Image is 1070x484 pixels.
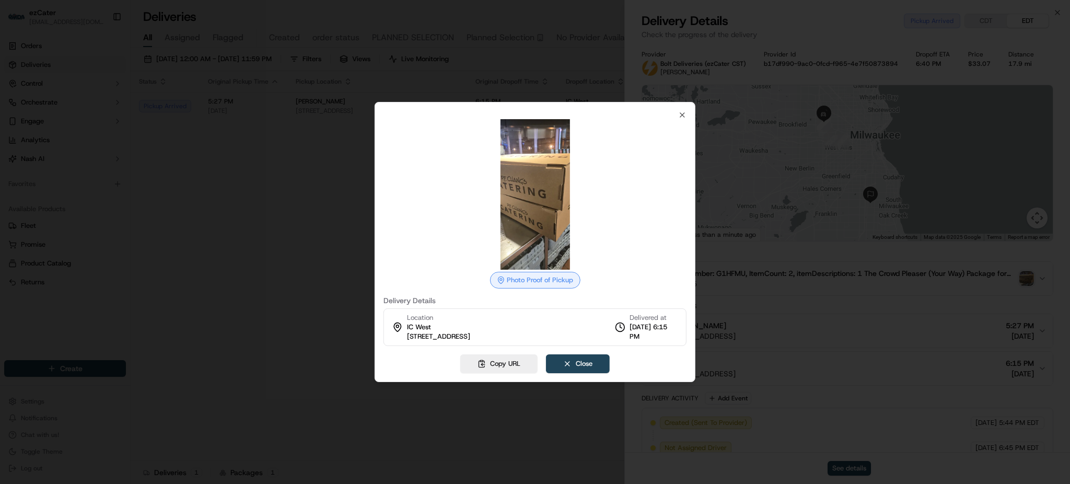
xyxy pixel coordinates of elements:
div: Start new chat [36,100,171,110]
div: 📗 [10,153,19,161]
a: 💻API Documentation [84,147,172,166]
div: 💻 [88,153,97,161]
p: Welcome 👋 [10,42,190,59]
input: Got a question? Start typing here... [27,67,188,78]
img: Nash [10,10,31,31]
button: Close [546,354,610,373]
span: Location [407,313,433,322]
a: 📗Knowledge Base [6,147,84,166]
span: Delivered at [630,313,678,322]
a: Powered byPylon [74,177,126,185]
img: 1736555255976-a54dd68f-1ca7-489b-9aae-adbdc363a1c4 [10,100,29,119]
button: Copy URL [460,354,538,373]
span: [STREET_ADDRESS] [407,332,470,341]
button: Start new chat [178,103,190,116]
span: API Documentation [99,152,168,162]
label: Delivery Details [383,297,687,304]
span: Pylon [104,177,126,185]
span: [DATE] 6:15 PM [630,322,678,341]
span: Knowledge Base [21,152,80,162]
div: Photo Proof of Pickup [490,272,580,289]
div: We're available if you need us! [36,110,132,119]
span: IC West [407,322,431,332]
img: photo_proof_of_pickup image [460,119,610,270]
